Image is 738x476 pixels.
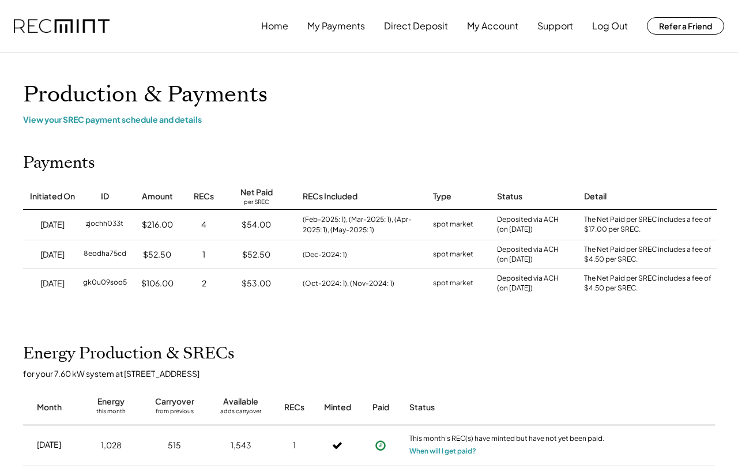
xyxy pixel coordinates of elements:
[231,440,251,451] div: 1,543
[141,278,174,289] div: $106.00
[23,368,726,379] div: for your 7.60 kW system at [STREET_ADDRESS]
[242,249,270,260] div: $52.50
[83,278,127,289] div: gk0u09soo5
[223,396,258,407] div: Available
[592,14,628,37] button: Log Out
[194,191,214,202] div: RECs
[168,440,181,451] div: 515
[467,14,518,37] button: My Account
[101,440,122,451] div: 1,028
[293,440,296,451] div: 1
[584,191,607,202] div: Detail
[372,437,389,454] button: Payment approved, but not yet initiated.
[584,245,717,265] div: The Net Paid per SREC includes a fee of $4.50 per SREC.
[101,191,109,202] div: ID
[261,14,288,37] button: Home
[303,214,421,235] div: (Feb-2025: 1), (Mar-2025: 1), (Apr-2025: 1), (May-2025: 1)
[303,278,394,289] div: (Oct-2024: 1), (Nov-2024: 1)
[23,153,95,173] h2: Payments
[303,191,357,202] div: RECs Included
[497,215,559,235] div: Deposited via ACH (on [DATE])
[30,191,75,202] div: Initiated On
[143,249,171,260] div: $52.50
[284,402,304,413] div: RECs
[37,402,62,413] div: Month
[240,187,273,198] div: Net Paid
[409,445,476,457] button: When will I get paid?
[202,249,205,260] div: 1
[242,278,271,289] div: $53.00
[37,439,61,451] div: [DATE]
[220,407,261,419] div: adds carryover
[584,215,717,235] div: The Net Paid per SREC includes a fee of $17.00 per SREC.
[242,219,271,231] div: $54.00
[202,278,206,289] div: 2
[97,396,125,407] div: Energy
[384,14,448,37] button: Direct Deposit
[244,198,269,207] div: per SREC
[584,274,717,293] div: The Net Paid per SREC includes a fee of $4.50 per SREC.
[372,402,389,413] div: Paid
[497,191,522,202] div: Status
[155,396,194,407] div: Carryover
[497,274,559,293] div: Deposited via ACH (on [DATE])
[433,249,473,260] div: spot market
[86,219,123,231] div: zjochh033t
[40,249,65,260] div: [DATE]
[40,278,65,289] div: [DATE]
[433,278,473,289] div: spot market
[409,434,605,445] div: This month's REC(s) have minted but have not yet been paid.
[84,249,126,260] div: 8eodha75cd
[142,219,173,231] div: $216.00
[23,81,715,108] h1: Production & Payments
[14,19,110,33] img: recmint-logotype%403x.png
[96,407,126,419] div: this month
[201,219,206,231] div: 4
[497,245,559,265] div: Deposited via ACH (on [DATE])
[307,14,365,37] button: My Payments
[409,402,605,413] div: Status
[23,344,235,364] h2: Energy Production & SRECs
[23,114,715,124] div: View your SREC payment schedule and details
[433,191,451,202] div: Type
[433,219,473,231] div: spot market
[324,402,351,413] div: Minted
[303,250,347,260] div: (Dec-2024: 1)
[40,219,65,231] div: [DATE]
[142,191,173,202] div: Amount
[537,14,573,37] button: Support
[156,407,194,419] div: from previous
[647,17,724,35] button: Refer a Friend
